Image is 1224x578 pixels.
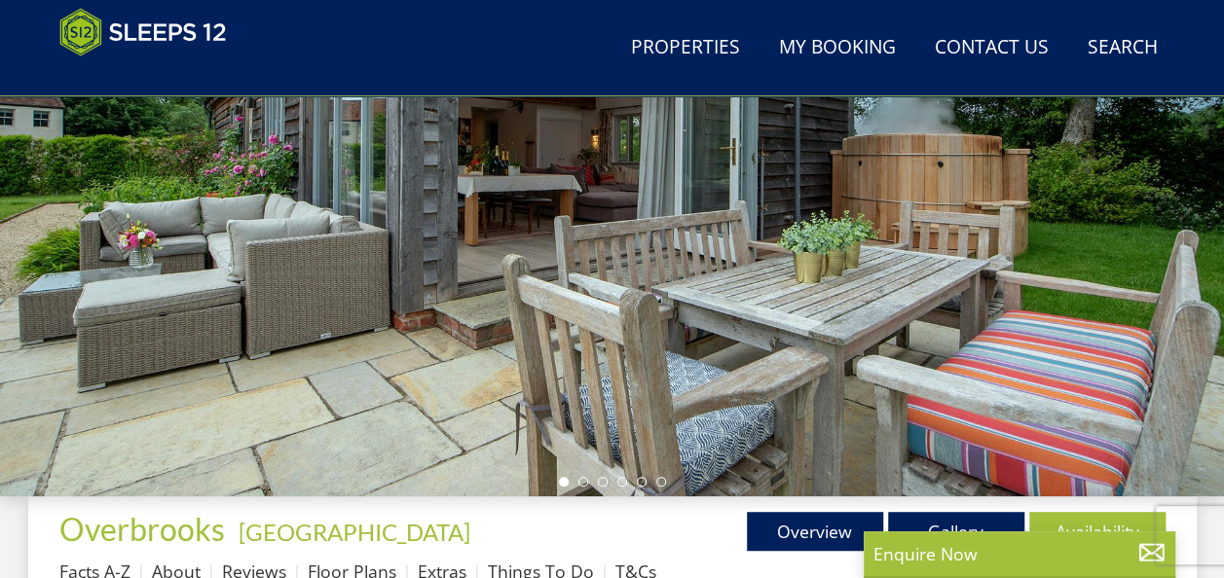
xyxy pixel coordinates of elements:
[888,512,1024,551] a: Gallery
[623,26,748,70] a: Properties
[59,510,231,548] a: Overbrooks
[1080,26,1166,70] a: Search
[59,8,227,56] img: Sleeps 12
[1029,512,1166,551] a: Availability
[59,510,225,548] span: Overbrooks
[771,26,904,70] a: My Booking
[239,518,470,546] a: [GEOGRAPHIC_DATA]
[747,512,883,551] a: Overview
[873,541,1166,566] p: Enquire Now
[50,68,254,85] iframe: Customer reviews powered by Trustpilot
[927,26,1057,70] a: Contact Us
[231,518,470,546] span: -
